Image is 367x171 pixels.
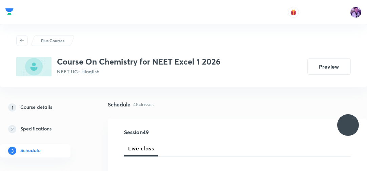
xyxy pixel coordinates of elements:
img: preeti Tripathi [350,6,362,18]
h5: Schedule [20,147,41,155]
h5: Course details [20,103,52,112]
img: Company Logo [5,6,14,17]
p: Plus Courses [41,38,64,44]
img: 3ADB0861-2AB4-41F3-9113-B650F78144F5_plus.png [16,57,52,76]
h5: Specifications [20,125,52,133]
button: Preview [307,58,351,75]
span: Live class [128,144,154,152]
p: 2 [8,125,16,133]
h4: Session 49 [124,129,242,135]
a: Company Logo [5,6,14,18]
img: avatar [290,9,297,15]
h4: Schedule [108,102,130,107]
button: avatar [288,7,299,18]
p: 48 classes [133,101,154,108]
p: NEET UG • Hinglish [57,68,221,75]
p: 3 [8,147,16,155]
p: 1 [8,103,16,112]
h3: Course On Chemistry for NEET Excel 1 2026 [57,57,221,67]
img: ttu [344,121,352,129]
